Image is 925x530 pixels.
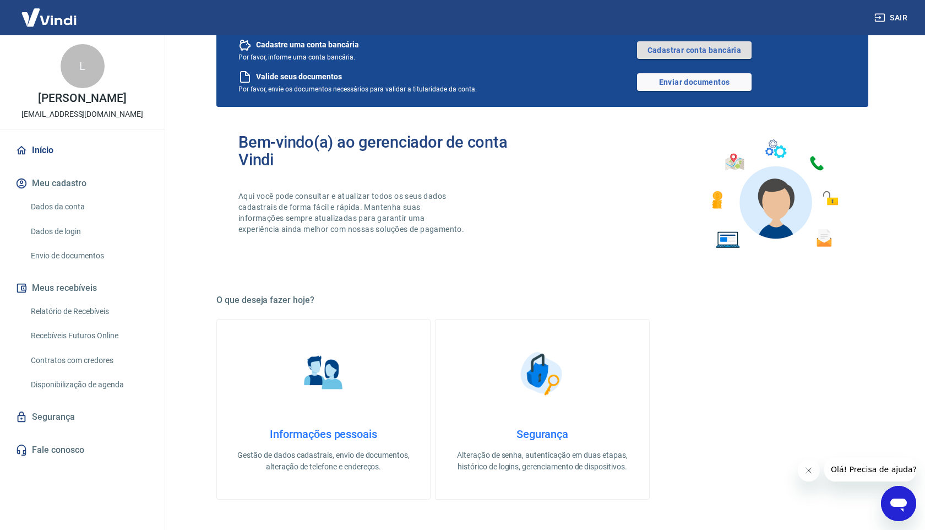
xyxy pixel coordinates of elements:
a: Envio de documentos [26,245,151,267]
h5: O que deseja fazer hoje? [216,295,868,306]
img: Imagem de um avatar masculino com diversos icones exemplificando as funcionalidades do gerenciado... [702,133,846,255]
button: Sair [872,8,912,28]
img: Vindi [13,1,85,34]
span: Olá! Precisa de ajuda? [7,8,92,17]
a: Relatório de Recebíveis [26,300,151,323]
a: SegurançaSegurançaAlteração de senha, autenticação em duas etapas, histórico de logins, gerenciam... [435,319,649,500]
a: Recebíveis Futuros Online [26,325,151,347]
img: Informações pessoais [296,346,351,401]
img: Segurança [515,346,570,401]
a: Disponibilização de agenda [26,374,151,396]
h4: Segurança [453,428,631,441]
a: Segurança [13,405,151,429]
h4: Informações pessoais [235,428,412,441]
button: Meu cadastro [13,171,151,196]
p: Aqui você pode consultar e atualizar todos os seus dados cadastrais de forma fácil e rápida. Mant... [238,191,466,235]
h2: Bem-vindo(a) ao gerenciador de conta Vindi [238,133,542,169]
a: Dados de login [26,220,151,243]
span: Por favor, envie os documentos necessários para validar a titularidade da conta. [238,85,477,93]
a: Contratos com credores [26,349,151,372]
a: Início [13,138,151,163]
a: Informações pessoaisInformações pessoaisGestão de dados cadastrais, envio de documentos, alteraçã... [216,319,431,500]
a: Fale conosco [13,438,151,462]
p: [EMAIL_ADDRESS][DOMAIN_NAME] [21,109,143,120]
a: Enviar documentos [637,73,752,91]
iframe: Fechar mensagem [798,459,820,482]
div: L [61,44,105,88]
p: Gestão de dados cadastrais, envio de documentos, alteração de telefone e endereços. [235,450,412,473]
span: Cadastre uma conta bancária [256,40,359,50]
button: Meus recebíveis [13,276,151,300]
span: Valide seus documentos [256,72,342,82]
iframe: Mensagem da empresa [824,457,916,482]
span: Por favor, informe uma conta bancária. [238,53,355,61]
p: [PERSON_NAME] [38,93,126,104]
a: Dados da conta [26,196,151,218]
iframe: Botão para abrir a janela de mensagens [881,486,916,521]
a: Cadastrar conta bancária [637,41,752,59]
p: Alteração de senha, autenticação em duas etapas, histórico de logins, gerenciamento de dispositivos. [453,450,631,473]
